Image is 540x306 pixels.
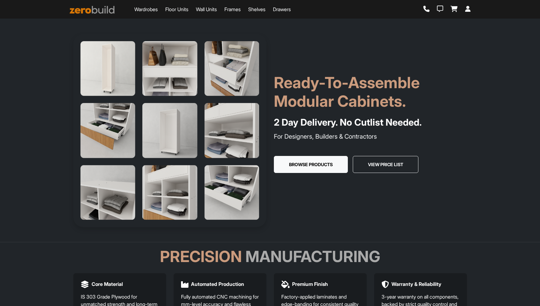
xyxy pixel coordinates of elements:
a: Wardrobes [134,6,158,13]
h5: Automated Production [191,281,244,287]
button: Browse Products [274,156,348,173]
h4: 2 Day Delivery. No Cutlist Needed. [274,115,467,129]
a: Login [465,6,471,13]
span: Precision [160,247,242,266]
button: View Price List [353,156,418,173]
img: ZeroBuild logo [70,6,115,14]
h5: Core Material [92,281,123,287]
a: Floor Units [165,6,188,13]
span: Manufacturing [245,247,380,266]
h1: Ready-To-Assemble Modular Cabinets. [274,73,467,110]
img: Hero [73,34,266,227]
a: Shelves [248,6,266,13]
a: Drawers [273,6,291,13]
a: Wall Units [196,6,217,13]
p: For Designers, Builders & Contractors [274,132,467,141]
h5: Premium Finish [292,281,328,287]
a: Frames [224,6,241,13]
h5: Warranty & Reliability [391,281,441,287]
